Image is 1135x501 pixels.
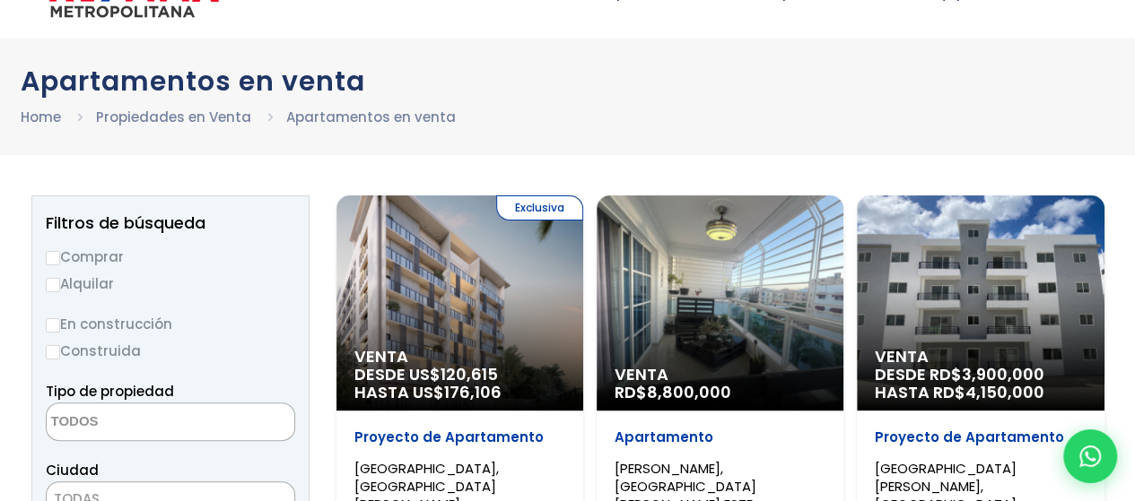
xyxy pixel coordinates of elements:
input: Construida [46,345,60,359]
input: Alquilar [46,278,60,292]
h1: Apartamentos en venta [21,65,1115,97]
span: 4,150,000 [965,381,1044,403]
a: Home [21,108,61,126]
span: 8,800,000 [647,381,731,403]
span: Venta [875,348,1086,366]
p: Proyecto de Apartamento [875,428,1086,446]
h2: Filtros de búsqueda [46,214,295,232]
span: HASTA RD$ [875,384,1086,402]
a: Propiedades en Venta [96,108,251,126]
span: Venta [615,366,825,384]
input: En construcción [46,318,60,333]
span: HASTA US$ [354,384,565,402]
span: DESDE US$ [354,366,565,402]
p: Apartamento [615,428,825,446]
label: En construcción [46,313,295,335]
span: Ciudad [46,461,99,479]
span: 120,615 [441,363,498,385]
span: Venta [354,348,565,366]
span: 176,106 [444,381,502,403]
label: Comprar [46,246,295,268]
span: RD$ [615,381,731,403]
textarea: Search [47,403,221,442]
span: Tipo de propiedad [46,382,174,401]
li: Apartamentos en venta [286,106,456,128]
span: Exclusiva [496,195,583,220]
label: Alquilar [46,272,295,295]
span: DESDE RD$ [875,366,1086,402]
span: 3,900,000 [962,363,1044,385]
p: Proyecto de Apartamento [354,428,565,446]
label: Construida [46,340,295,362]
input: Comprar [46,251,60,265]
